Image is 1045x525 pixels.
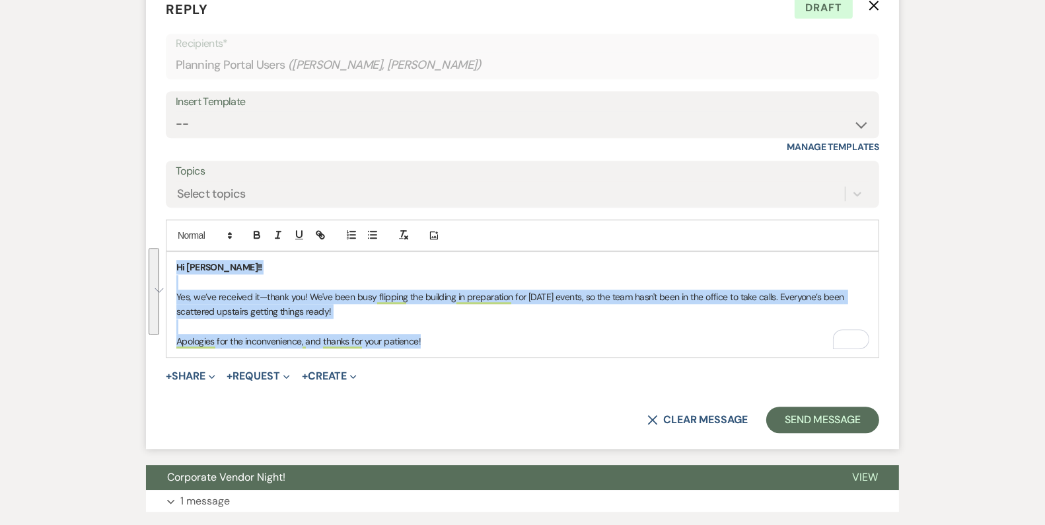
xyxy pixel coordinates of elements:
[288,56,482,74] span: ( [PERSON_NAME], [PERSON_NAME] )
[647,415,748,425] button: Clear message
[176,93,869,112] div: Insert Template
[166,1,208,18] span: Reply
[852,470,878,484] span: View
[166,252,879,356] div: To enrich screen reader interactions, please activate Accessibility in Grammarly extension settings
[176,334,869,348] p: Apologies for the inconvenience, and thanks for your patience!
[176,162,869,181] label: Topics
[166,371,172,382] span: +
[227,371,233,382] span: +
[787,141,879,153] a: Manage Templates
[831,465,899,490] button: View
[176,35,869,52] p: Recipients*
[146,490,899,512] button: 1 message
[176,261,262,273] strong: Hi [PERSON_NAME]!!
[180,493,230,510] p: 1 message
[146,465,831,490] button: Corporate Vendor Night!
[227,371,290,382] button: Request
[177,185,246,203] div: Select topics
[766,407,879,433] button: Send Message
[176,52,869,78] div: Planning Portal Users
[302,371,357,382] button: Create
[166,371,215,382] button: Share
[176,290,869,319] p: Yes, we’ve received it—thank you! We've been busy flipping the building in preparation for [DATE]...
[167,470,285,484] span: Corporate Vendor Night!
[302,371,308,382] span: +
